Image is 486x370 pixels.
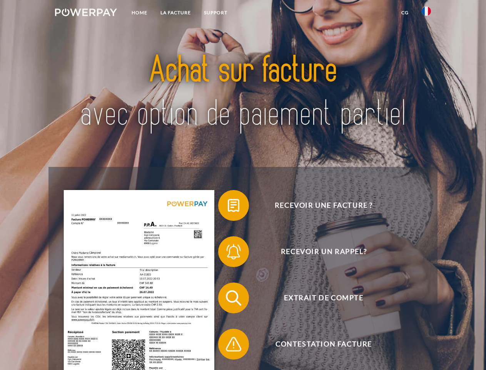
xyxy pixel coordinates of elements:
[197,6,234,20] a: Support
[224,196,243,215] img: qb_bill.svg
[224,242,243,261] img: qb_bell.svg
[224,335,243,354] img: qb_warning.svg
[55,8,117,16] img: logo-powerpay-white.svg
[125,6,154,20] a: Home
[229,283,418,313] span: Extrait de compte
[218,329,418,360] button: Contestation Facture
[229,190,418,221] span: Recevoir une facture ?
[73,37,413,148] img: title-powerpay_fr.svg
[218,236,418,267] button: Recevoir un rappel?
[224,288,243,308] img: qb_search.svg
[229,236,418,267] span: Recevoir un rappel?
[395,6,415,20] a: CG
[422,7,431,16] img: fr
[218,283,418,313] button: Extrait de compte
[229,329,418,360] span: Contestation Facture
[154,6,197,20] a: LA FACTURE
[218,190,418,221] button: Recevoir une facture ?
